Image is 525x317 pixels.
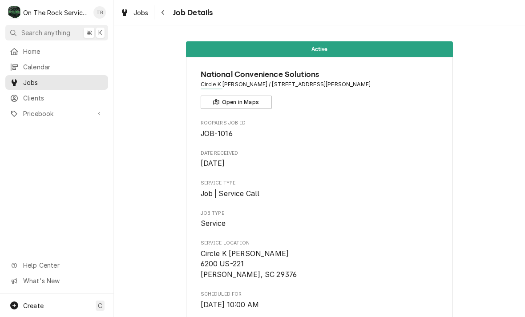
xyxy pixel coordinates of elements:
[201,219,226,228] span: Service
[201,180,439,199] div: Service Type
[311,46,328,52] span: Active
[201,159,225,168] span: [DATE]
[23,276,103,285] span: What's New
[201,128,439,139] span: Roopairs Job ID
[201,158,439,169] span: Date Received
[23,109,90,118] span: Pricebook
[201,291,439,310] div: Scheduled For
[8,6,20,19] div: O
[186,41,453,57] div: Status
[23,93,104,103] span: Clients
[201,249,297,279] span: Circle K [PERSON_NAME] 6200 US-221 [PERSON_NAME], SC 29376
[5,106,108,121] a: Go to Pricebook
[86,28,92,37] span: ⌘
[201,120,439,139] div: Roopairs Job ID
[21,28,70,37] span: Search anything
[23,47,104,56] span: Home
[8,6,20,19] div: On The Rock Services's Avatar
[201,300,439,310] span: Scheduled For
[23,78,104,87] span: Jobs
[23,8,89,17] div: On The Rock Services
[201,150,439,169] div: Date Received
[201,301,259,309] span: [DATE] 10:00 AM
[93,6,106,19] div: Todd Brady's Avatar
[5,60,108,74] a: Calendar
[93,6,106,19] div: TB
[5,273,108,288] a: Go to What's New
[201,68,439,109] div: Client Information
[23,62,104,72] span: Calendar
[201,240,439,247] span: Service Location
[201,249,439,280] span: Service Location
[201,68,439,80] span: Name
[5,44,108,59] a: Home
[98,28,102,37] span: K
[133,8,149,17] span: Jobs
[98,301,102,310] span: C
[201,291,439,298] span: Scheduled For
[201,180,439,187] span: Service Type
[156,5,170,20] button: Navigate back
[5,91,108,105] a: Clients
[5,75,108,90] a: Jobs
[5,258,108,273] a: Go to Help Center
[201,210,439,229] div: Job Type
[170,7,213,19] span: Job Details
[201,240,439,280] div: Service Location
[117,5,152,20] a: Jobs
[201,80,439,88] span: Address
[201,96,272,109] button: Open in Maps
[201,150,439,157] span: Date Received
[23,261,103,270] span: Help Center
[201,129,233,138] span: JOB-1016
[201,210,439,217] span: Job Type
[5,25,108,40] button: Search anything⌘K
[201,218,439,229] span: Job Type
[23,302,44,309] span: Create
[201,120,439,127] span: Roopairs Job ID
[201,189,260,198] span: Job | Service Call
[201,189,439,199] span: Service Type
